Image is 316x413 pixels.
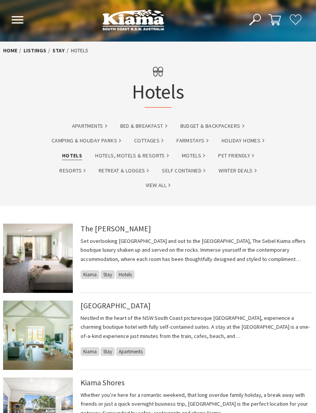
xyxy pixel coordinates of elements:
[219,166,257,175] a: Winter Deals
[71,47,88,55] li: Hotels
[81,314,313,340] p: Nestled in the heart of the NSW South Coast picturesque [GEOGRAPHIC_DATA], experience a charming ...
[81,347,99,356] span: Kiama
[176,136,208,145] a: Farmstays
[3,224,73,293] img: Deluxe Balcony Room
[81,378,124,387] a: Kiama Shores
[180,122,244,130] a: Budget & backpackers
[59,166,86,175] a: Resorts
[52,47,65,54] a: Stay
[101,270,115,279] span: Stay
[52,136,121,145] a: Camping & Holiday Parks
[101,347,115,356] span: Stay
[182,151,205,160] a: Motels
[81,224,151,233] a: The [PERSON_NAME]
[218,151,254,160] a: Pet Friendly
[3,47,17,54] a: Home
[116,270,134,279] span: Hotels
[162,166,205,175] a: Self Contained
[116,347,145,356] span: Apartments
[81,237,313,263] p: Set overlooking [GEOGRAPHIC_DATA] and out to the [GEOGRAPHIC_DATA], The Sebel Kiama offers boutiq...
[81,301,151,310] a: [GEOGRAPHIC_DATA]
[132,60,184,108] h1: Hotels
[81,270,99,279] span: Kiama
[95,151,169,160] a: Hotels, Motels & Resorts
[120,122,167,130] a: Bed & Breakfast
[146,181,170,190] a: View All
[222,136,264,145] a: Holiday Homes
[103,9,164,30] img: Kiama Logo
[134,136,163,145] a: Cottages
[72,122,107,130] a: Apartments
[62,151,82,160] a: Hotels
[24,47,46,54] a: listings
[99,166,149,175] a: Retreat & Lodges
